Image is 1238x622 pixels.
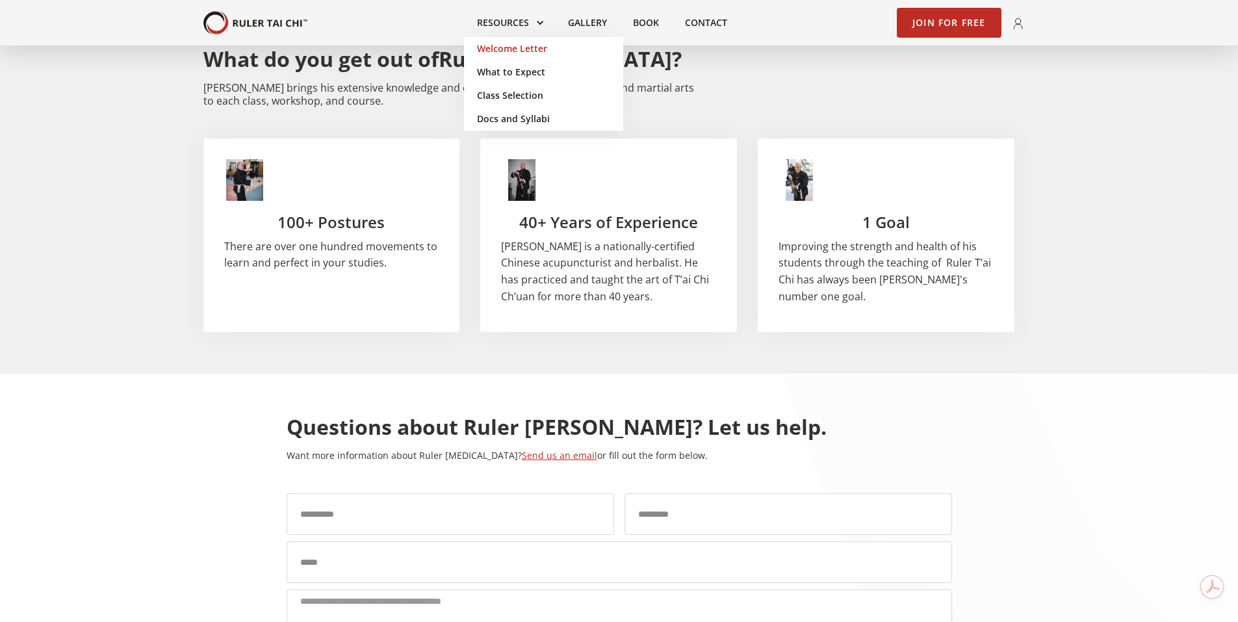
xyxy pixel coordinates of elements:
p: Improving the strength and health of his students through the teaching of Ruler T’ai Chi has alwa... [779,239,994,305]
div: Resources [464,8,555,37]
a: Contact [672,8,740,37]
strong: Questions about Ruler [PERSON_NAME]? Let us help. [287,413,827,441]
a: Join for Free [897,8,1001,38]
h3: 1 Goal [779,211,994,233]
h3: 40+ Years of Experience [501,211,716,233]
h2: What do you get out of [203,47,703,71]
a: Docs and Syllabi [464,107,623,131]
p: [PERSON_NAME] brings his extensive knowledge and experience of [MEDICAL_DATA] and martial arts to... [203,81,703,107]
h3: 100+ Postures [224,211,439,233]
p: [PERSON_NAME] is a nationally-certified Chinese acupuncturist and herbalist. He has practiced and... [501,239,716,305]
a: Welcome Letter [464,37,623,60]
nav: Resources [464,37,623,131]
a: Class Selection [464,84,623,107]
span: Ruler [MEDICAL_DATA]? [439,45,682,73]
p: Want more information about Ruler [MEDICAL_DATA]? or fill out the form below. [287,449,952,462]
p: There are over one hundred movements to learn and perfect in your studies. [224,239,439,272]
img: Your Brand Name [203,11,307,35]
a: What to Expect [464,60,623,84]
a: Gallery [555,8,620,37]
a: Book [620,8,672,37]
a: home [203,11,307,35]
a: Send us an email [522,449,597,461]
